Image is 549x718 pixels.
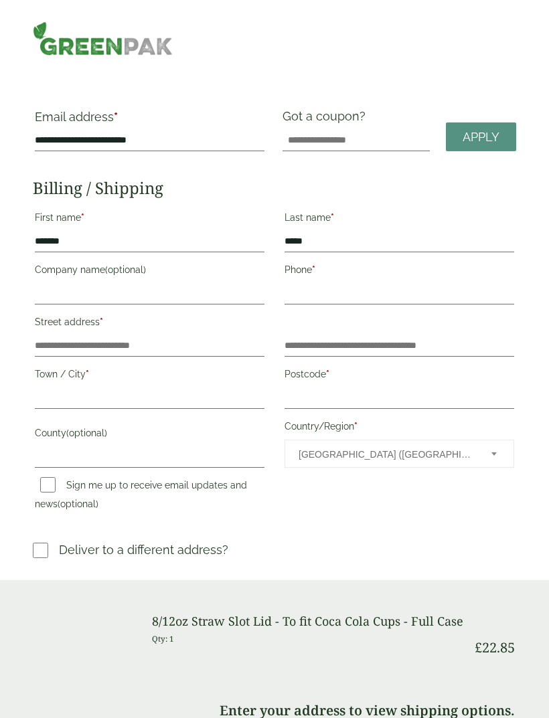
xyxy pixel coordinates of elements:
[152,614,465,629] h3: 8/12oz Straw Slot Lid - To fit Coca Cola Cups - Full Case
[59,541,228,559] p: Deliver to a different address?
[331,212,334,223] abbr: required
[114,110,118,124] abbr: required
[35,480,247,513] label: Sign me up to receive email updates and news
[285,260,514,283] label: Phone
[299,440,473,468] span: United Kingdom (UK)
[283,109,371,130] label: Got a coupon?
[285,365,514,387] label: Postcode
[35,312,264,335] label: Street address
[354,421,358,432] abbr: required
[105,264,146,275] span: (optional)
[285,208,514,231] label: Last name
[33,179,516,198] h2: Billing / Shipping
[35,208,264,231] label: First name
[285,417,514,440] label: Country/Region
[285,440,514,468] span: Country/Region
[35,424,264,446] label: County
[446,122,516,151] a: Apply
[475,638,482,656] span: £
[35,111,264,130] label: Email address
[312,264,315,275] abbr: required
[40,477,56,492] input: Sign me up to receive email updates and news(optional)
[475,638,515,656] bdi: 22.85
[66,428,107,438] span: (optional)
[100,317,103,327] abbr: required
[33,21,173,56] img: GreenPak Supplies
[463,130,499,145] span: Apply
[86,369,89,379] abbr: required
[35,260,264,283] label: Company name
[58,499,98,509] span: (optional)
[152,634,174,644] small: Qty: 1
[81,212,84,223] abbr: required
[326,369,329,379] abbr: required
[35,365,264,387] label: Town / City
